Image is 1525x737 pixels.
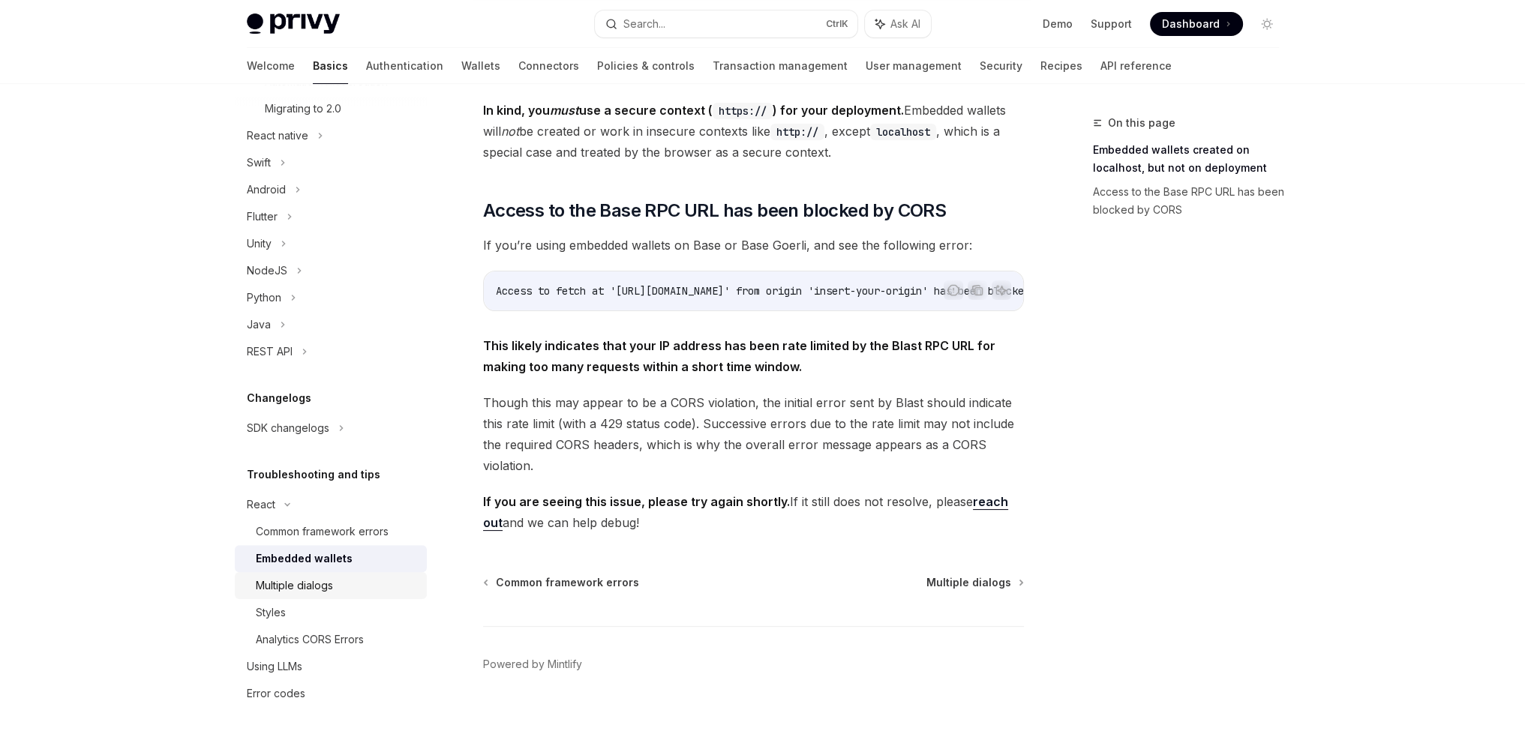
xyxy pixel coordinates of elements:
button: Ask AI [865,10,931,37]
code: http:// [770,124,824,140]
a: Wallets [461,48,500,84]
strong: In kind, you use a secure context ( ) for your deployment. [483,103,904,118]
a: Connectors [518,48,579,84]
em: not [501,124,519,139]
em: must [550,103,579,118]
a: Common framework errors [235,518,427,545]
a: Embedded wallets created on localhost, but not on deployment [1093,138,1291,180]
a: Powered by Mintlify [483,657,582,672]
span: Embedded wallets will be created or work in insecure contexts like , except , which is a special ... [483,100,1024,163]
a: Transaction management [713,48,848,84]
a: Dashboard [1150,12,1243,36]
strong: If you are seeing this issue, please try again shortly. [483,494,790,509]
span: Access to fetch at '[URL][DOMAIN_NAME]' from origin 'insert-your-origin' has been blocked by CORS... [496,284,1138,298]
div: Java [247,316,271,334]
div: Migrating to 2.0 [265,100,341,118]
div: Styles [256,604,286,622]
div: React native [247,127,308,145]
div: Swift [247,154,271,172]
div: Analytics CORS Errors [256,631,364,649]
a: Security [980,48,1022,84]
button: Search...CtrlK [595,10,857,37]
span: If it still does not resolve, please and we can help debug! [483,491,1024,533]
a: API reference [1100,48,1172,84]
span: Ctrl K [826,18,848,30]
a: Migrating to 2.0 [235,95,427,122]
a: Multiple dialogs [235,572,427,599]
a: Basics [313,48,348,84]
code: https:// [713,103,773,119]
button: Report incorrect code [944,280,963,300]
div: Common framework errors [256,523,389,541]
button: Copy the contents from the code block [968,280,987,300]
div: REST API [247,343,293,361]
a: Support [1091,16,1132,31]
a: Embedded wallets [235,545,427,572]
a: Demo [1043,16,1073,31]
div: NodeJS [247,262,287,280]
div: Flutter [247,208,278,226]
span: Access to the Base RPC URL has been blocked by CORS [483,199,946,223]
a: Policies & controls [597,48,695,84]
strong: This likely indicates that your IP address has been rate limited by the Blast RPC URL for making ... [483,338,995,374]
div: Python [247,289,281,307]
div: Error codes [247,685,305,703]
span: Ask AI [890,16,920,31]
a: Welcome [247,48,295,84]
a: Multiple dialogs [926,575,1022,590]
div: Search... [623,15,665,33]
span: Though this may appear to be a CORS violation, the initial error sent by Blast should indicate th... [483,392,1024,476]
img: light logo [247,13,340,34]
a: Using LLMs [235,653,427,680]
a: Common framework errors [485,575,639,590]
code: localhost [870,124,936,140]
button: Ask AI [992,280,1011,300]
a: Authentication [366,48,443,84]
div: Embedded wallets [256,550,353,568]
div: Multiple dialogs [256,577,333,595]
div: Android [247,181,286,199]
span: On this page [1108,114,1175,132]
span: Multiple dialogs [926,575,1011,590]
a: Error codes [235,680,427,707]
h5: Troubleshooting and tips [247,466,380,484]
span: Common framework errors [496,575,639,590]
a: Recipes [1040,48,1082,84]
button: Toggle dark mode [1255,12,1279,36]
a: Styles [235,599,427,626]
span: If you’re using embedded wallets on Base or Base Goerli, and see the following error: [483,235,1024,256]
div: SDK changelogs [247,419,329,437]
a: User management [866,48,962,84]
span: Dashboard [1162,16,1220,31]
h5: Changelogs [247,389,311,407]
div: Unity [247,235,272,253]
a: Analytics CORS Errors [235,626,427,653]
div: Using LLMs [247,658,302,676]
a: Access to the Base RPC URL has been blocked by CORS [1093,180,1291,222]
div: React [247,496,275,514]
